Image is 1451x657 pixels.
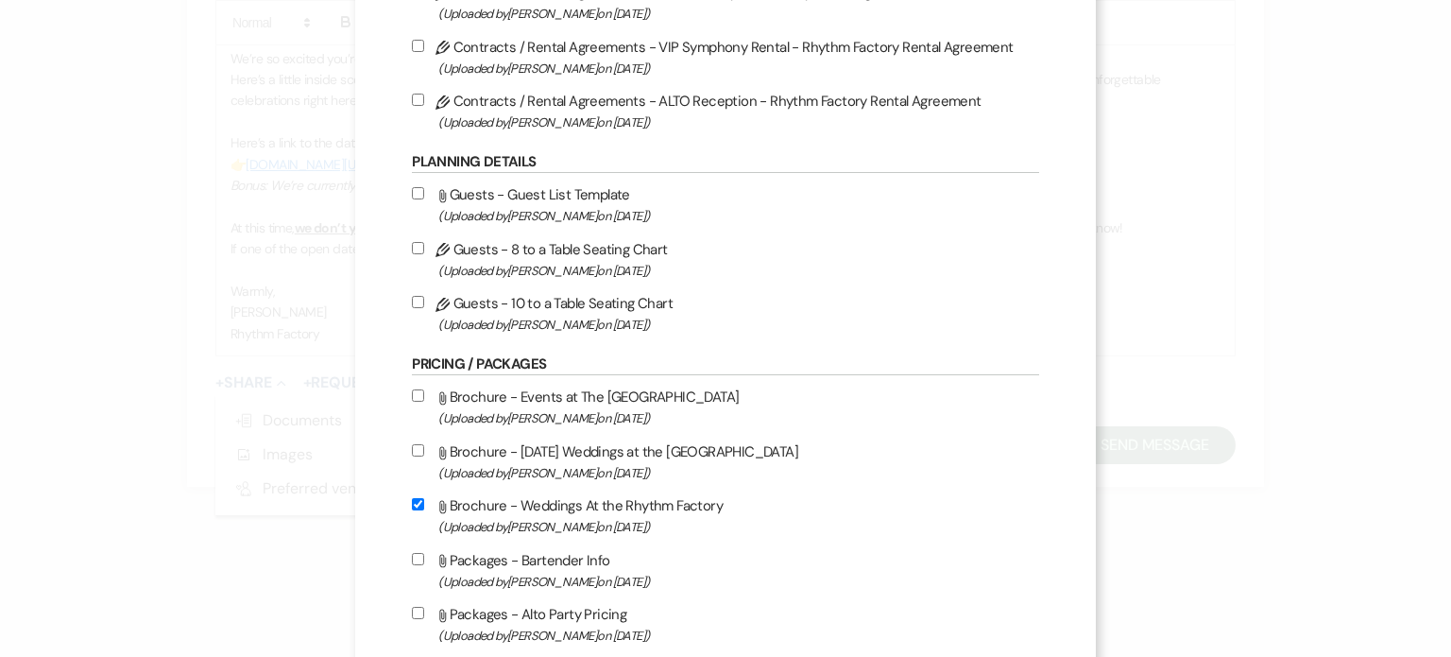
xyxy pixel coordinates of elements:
[438,205,1038,227] span: (Uploaded by [PERSON_NAME] on [DATE] )
[438,314,1038,336] span: (Uploaded by [PERSON_NAME] on [DATE] )
[412,493,1038,538] label: Brochure - Weddings At the Rhythm Factory
[412,40,424,52] input: Contracts / Rental Agreements - VIP Symphony Rental - Rhythm Factory Rental Agreement(Uploaded by...
[412,187,424,199] input: Guests - Guest List Template(Uploaded by[PERSON_NAME]on [DATE])
[412,607,424,619] input: Packages - Alto Party Pricing(Uploaded by[PERSON_NAME]on [DATE])
[438,58,1038,79] span: (Uploaded by [PERSON_NAME] on [DATE] )
[438,462,1038,484] span: (Uploaded by [PERSON_NAME] on [DATE] )
[412,89,1038,133] label: Contracts / Rental Agreements - ALTO Reception - Rhythm Factory Rental Agreement
[412,291,1038,336] label: Guests - 10 to a Table Seating Chart
[412,548,1038,593] label: Packages - Bartender Info
[438,407,1038,429] span: (Uploaded by [PERSON_NAME] on [DATE] )
[438,3,1038,25] span: (Uploaded by [PERSON_NAME] on [DATE] )
[438,571,1038,593] span: (Uploaded by [PERSON_NAME] on [DATE] )
[412,354,1038,375] h6: Pricing / Packages
[438,112,1038,133] span: (Uploaded by [PERSON_NAME] on [DATE] )
[412,35,1038,79] label: Contracts / Rental Agreements - VIP Symphony Rental - Rhythm Factory Rental Agreement
[412,444,424,457] input: Brochure - [DATE] Weddings at the [GEOGRAPHIC_DATA](Uploaded by[PERSON_NAME]on [DATE])
[412,94,424,106] input: Contracts / Rental Agreements - ALTO Reception - Rhythm Factory Rental Agreement(Uploaded by[PERS...
[412,296,424,308] input: Guests - 10 to a Table Seating Chart(Uploaded by[PERSON_NAME]on [DATE])
[412,440,1038,484] label: Brochure - [DATE] Weddings at the [GEOGRAPHIC_DATA]
[438,260,1038,282] span: (Uploaded by [PERSON_NAME] on [DATE] )
[412,385,1038,429] label: Brochure - Events at The [GEOGRAPHIC_DATA]
[412,182,1038,227] label: Guests - Guest List Template
[412,237,1038,282] label: Guests - 8 to a Table Seating Chart
[412,498,424,510] input: Brochure - Weddings At the Rhythm Factory(Uploaded by[PERSON_NAME]on [DATE])
[438,625,1038,647] span: (Uploaded by [PERSON_NAME] on [DATE] )
[412,553,424,565] input: Packages - Bartender Info(Uploaded by[PERSON_NAME]on [DATE])
[412,242,424,254] input: Guests - 8 to a Table Seating Chart(Uploaded by[PERSON_NAME]on [DATE])
[412,389,424,402] input: Brochure - Events at The [GEOGRAPHIC_DATA](Uploaded by[PERSON_NAME]on [DATE])
[412,602,1038,647] label: Packages - Alto Party Pricing
[412,152,1038,173] h6: Planning Details
[438,516,1038,538] span: (Uploaded by [PERSON_NAME] on [DATE] )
